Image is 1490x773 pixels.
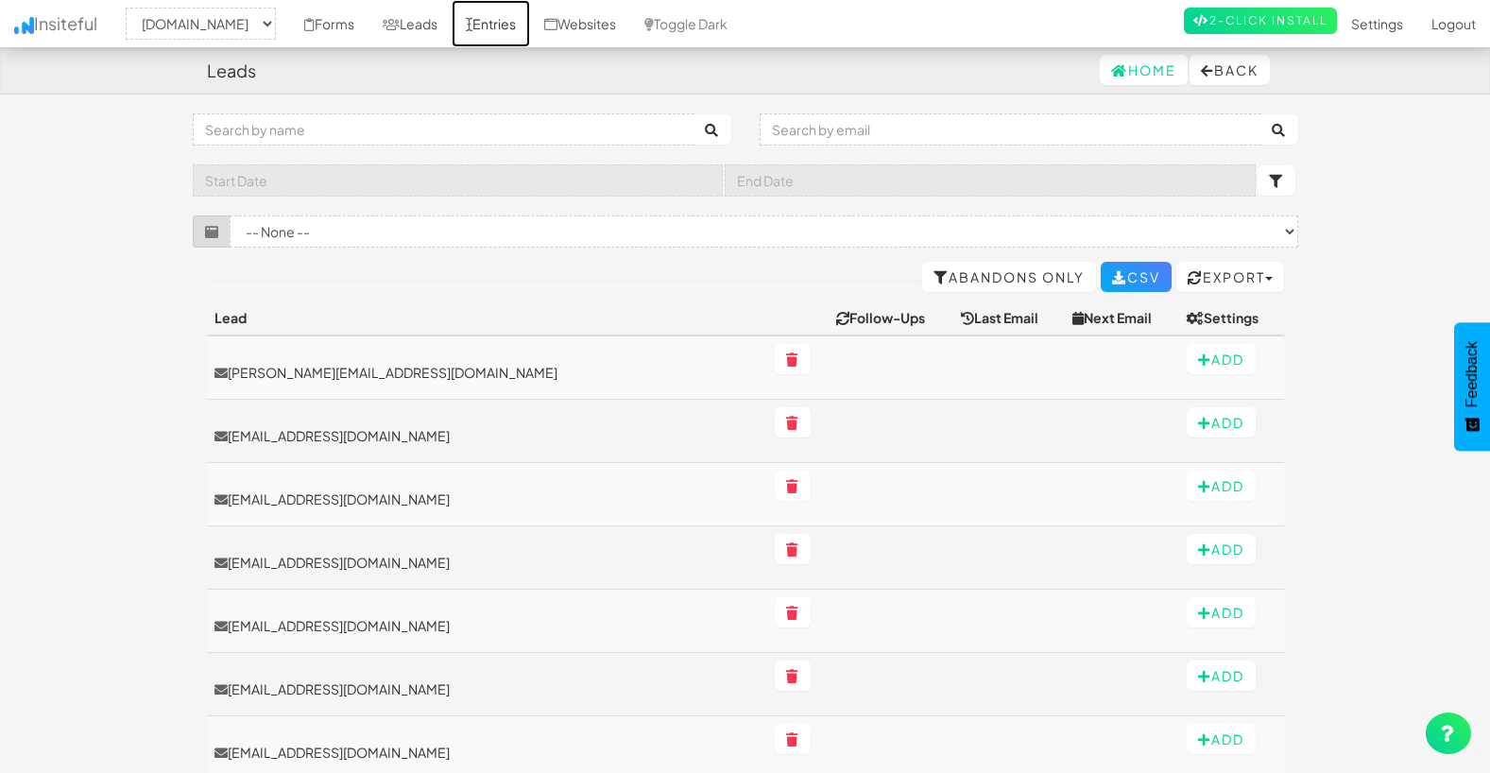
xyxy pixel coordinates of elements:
a: [EMAIL_ADDRESS][DOMAIN_NAME] [214,616,760,635]
button: Add [1187,534,1256,564]
a: CSV [1101,262,1172,292]
img: icon.png [14,17,34,34]
h4: Leads [207,61,256,80]
button: Feedback - Show survey [1454,322,1490,451]
th: Settings [1179,301,1284,335]
th: Lead [207,301,767,335]
input: Search by name [193,113,694,146]
button: Add [1187,471,1256,501]
a: [PERSON_NAME][EMAIL_ADDRESS][DOMAIN_NAME] [214,363,760,382]
a: Home [1100,55,1188,85]
input: Start Date [193,164,724,197]
a: [EMAIL_ADDRESS][DOMAIN_NAME] [214,490,760,508]
a: [EMAIL_ADDRESS][DOMAIN_NAME] [214,553,760,572]
th: Follow-Ups [829,301,953,335]
a: [EMAIL_ADDRESS][DOMAIN_NAME] [214,679,760,698]
input: End Date [725,164,1256,197]
button: Add [1187,407,1256,438]
a: Abandons Only [922,262,1096,292]
button: Add [1187,344,1256,374]
input: Search by email [760,113,1261,146]
button: Add [1187,724,1256,754]
span: Feedback [1464,341,1481,407]
th: Last Email [953,301,1065,335]
button: Back [1190,55,1270,85]
a: [EMAIL_ADDRESS][DOMAIN_NAME] [214,426,760,445]
a: 2-Click Install [1184,8,1337,34]
button: Export [1176,262,1284,292]
th: Next Email [1065,301,1178,335]
a: [EMAIL_ADDRESS][DOMAIN_NAME] [214,743,760,762]
button: Add [1187,661,1256,691]
button: Add [1187,597,1256,627]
